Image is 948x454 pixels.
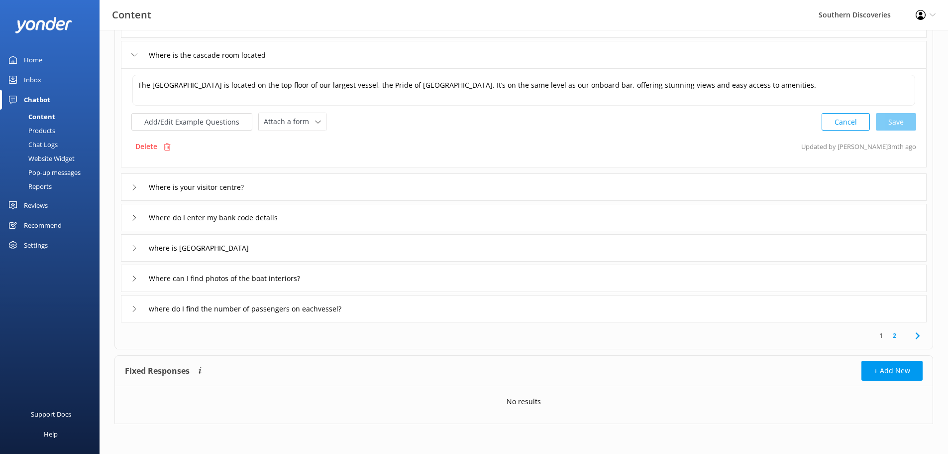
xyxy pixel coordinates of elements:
[24,50,42,70] div: Home
[6,179,52,193] div: Reports
[6,110,100,124] a: Content
[135,141,157,152] p: Delete
[112,7,151,23] h3: Content
[44,424,58,444] div: Help
[6,138,100,151] a: Chat Logs
[24,195,48,215] div: Reviews
[888,331,901,340] a: 2
[6,179,100,193] a: Reports
[131,113,252,131] button: Add/Edit Example Questions
[24,215,62,235] div: Recommend
[24,235,48,255] div: Settings
[31,404,71,424] div: Support Docs
[822,113,870,131] button: Cancel
[6,110,55,124] div: Content
[874,331,888,340] a: 1
[125,361,190,381] h4: Fixed Responses
[6,151,100,165] a: Website Widget
[507,396,541,407] p: No results
[24,70,41,90] div: Inbox
[6,124,100,138] a: Products
[801,137,916,156] p: Updated by [PERSON_NAME] 3mth ago
[24,90,50,110] div: Chatbot
[6,124,55,138] div: Products
[6,151,75,165] div: Website Widget
[6,165,81,179] div: Pop-up messages
[861,361,923,381] button: + Add New
[15,17,72,33] img: yonder-white-logo.png
[132,75,915,106] textarea: The [GEOGRAPHIC_DATA] is located on the top floor of our largest vessel, the Pride of [GEOGRAPHIC...
[6,165,100,179] a: Pop-up messages
[6,138,58,151] div: Chat Logs
[264,116,315,127] span: Attach a form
